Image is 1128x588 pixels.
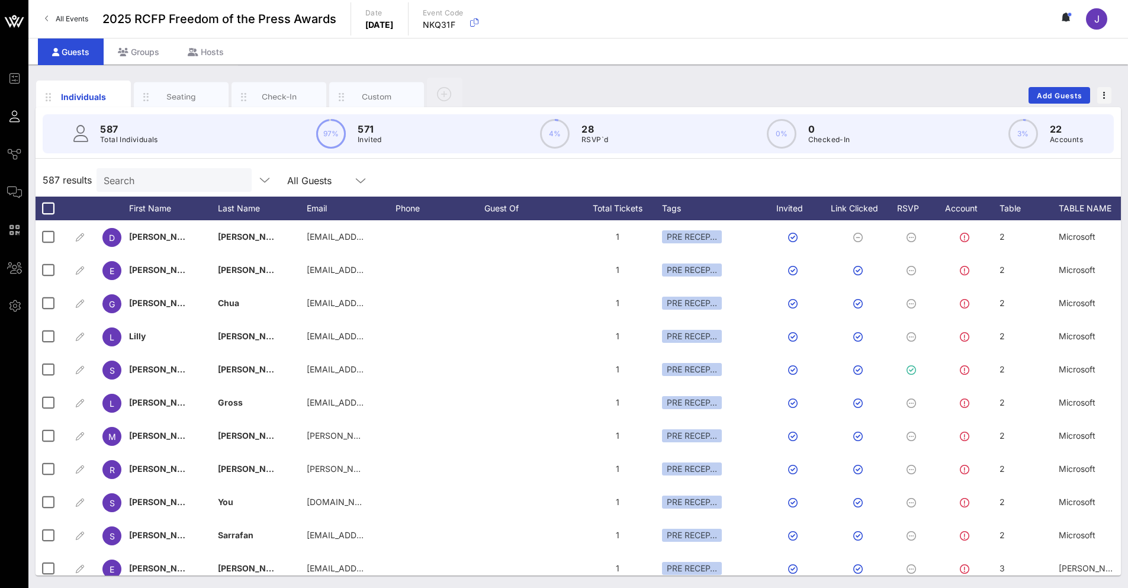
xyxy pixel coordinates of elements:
div: Guests [38,38,104,65]
span: [PERSON_NAME] [129,298,199,308]
span: 2 [1000,464,1005,474]
span: Microsoft [1059,232,1095,242]
span: [PERSON_NAME] [129,563,199,573]
div: PRE RECEP… [662,562,722,575]
div: PRE RECEP… [662,396,722,409]
span: [EMAIL_ADDRESS][DOMAIN_NAME] [307,265,449,275]
div: 1 [573,452,662,486]
p: Event Code [423,7,464,19]
span: 2 [1000,298,1005,308]
span: 2 [1000,232,1005,242]
span: [PERSON_NAME] [218,563,288,573]
div: Account [934,197,1000,220]
span: 2025 RCFP Freedom of the Press Awards [102,10,336,28]
div: Check-In [253,91,306,102]
span: E [110,266,114,276]
p: NKQ31F [423,19,464,31]
div: Phone [396,197,484,220]
span: Microsoft [1059,430,1095,441]
span: [PERSON_NAME] [218,265,288,275]
span: Microsoft [1059,265,1095,275]
span: Sarrafan [218,530,253,540]
span: Chua [218,298,239,308]
div: PRE RECEP… [662,363,722,376]
div: Email [307,197,396,220]
div: All Guests [287,175,332,186]
span: 2 [1000,397,1005,407]
div: 1 [573,552,662,585]
span: [EMAIL_ADDRESS][DOMAIN_NAME] [307,331,449,341]
span: [PERSON_NAME][EMAIL_ADDRESS][PERSON_NAME][DOMAIN_NAME] [307,430,586,441]
span: 2 [1000,497,1005,507]
span: L [110,399,114,409]
div: PRE RECEP… [662,529,722,542]
a: All Events [38,9,95,28]
div: Last Name [218,197,307,220]
span: 2 [1000,430,1005,441]
span: [PERSON_NAME] [129,497,199,507]
span: [PERSON_NAME] [129,397,199,407]
div: PRE RECEP… [662,496,722,509]
p: Date [365,7,394,19]
span: S [110,498,115,508]
p: 28 [581,122,608,136]
span: Microsoft [1059,530,1095,540]
p: RSVP`d [581,134,608,146]
span: [PERSON_NAME] [129,232,199,242]
span: Gross [218,397,243,407]
span: All Events [56,14,88,23]
span: Lilly [129,331,146,341]
span: [PERSON_NAME][EMAIL_ADDRESS][DOMAIN_NAME] [307,464,518,474]
span: D [109,233,115,243]
div: J [1086,8,1107,30]
span: [EMAIL_ADDRESS][DOMAIN_NAME] [307,298,449,308]
div: First Name [129,197,218,220]
span: [PERSON_NAME] [218,232,288,242]
div: Table [1000,197,1059,220]
span: M [108,432,116,442]
div: 1 [573,220,662,253]
span: S [110,531,115,541]
div: 1 [573,287,662,320]
span: [EMAIL_ADDRESS][DOMAIN_NAME] [307,364,449,374]
p: Accounts [1050,134,1083,146]
span: [EMAIL_ADDRESS][DOMAIN_NAME] [307,232,449,242]
span: [EMAIL_ADDRESS][DOMAIN_NAME] [307,563,449,573]
span: Microsoft [1059,464,1095,474]
span: Microsoft [1059,331,1095,341]
div: Groups [104,38,173,65]
span: [PERSON_NAME] [129,464,199,474]
div: 1 [573,386,662,419]
div: All Guests [280,168,375,192]
div: 1 [573,253,662,287]
span: E [110,564,114,574]
div: 1 [573,486,662,519]
div: PRE RECEP… [662,330,722,343]
div: 1 [573,320,662,353]
div: Tags [662,197,763,220]
span: You [218,497,233,507]
span: 587 results [43,173,92,187]
p: 587 [100,122,158,136]
div: PRE RECEP… [662,264,722,277]
span: Microsoft [1059,497,1095,507]
div: Custom [351,91,403,102]
div: 1 [573,353,662,386]
div: PRE RECEP… [662,429,722,442]
span: R [110,465,115,475]
div: Link Clicked [828,197,893,220]
span: [PERSON_NAME] [129,364,199,374]
div: PRE RECEP… [662,297,722,310]
span: 2 [1000,331,1005,341]
div: RSVP [893,197,934,220]
span: [DOMAIN_NAME][EMAIL_ADDRESS][DOMAIN_NAME] [307,497,519,507]
div: Guest Of [484,197,573,220]
p: 22 [1050,122,1083,136]
div: Seating [155,91,208,102]
span: [PERSON_NAME] [129,265,199,275]
span: J [1094,13,1100,25]
p: 0 [808,122,850,136]
span: [PERSON_NAME] [218,331,288,341]
span: Microsoft [1059,298,1095,308]
div: Total Tickets [573,197,662,220]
